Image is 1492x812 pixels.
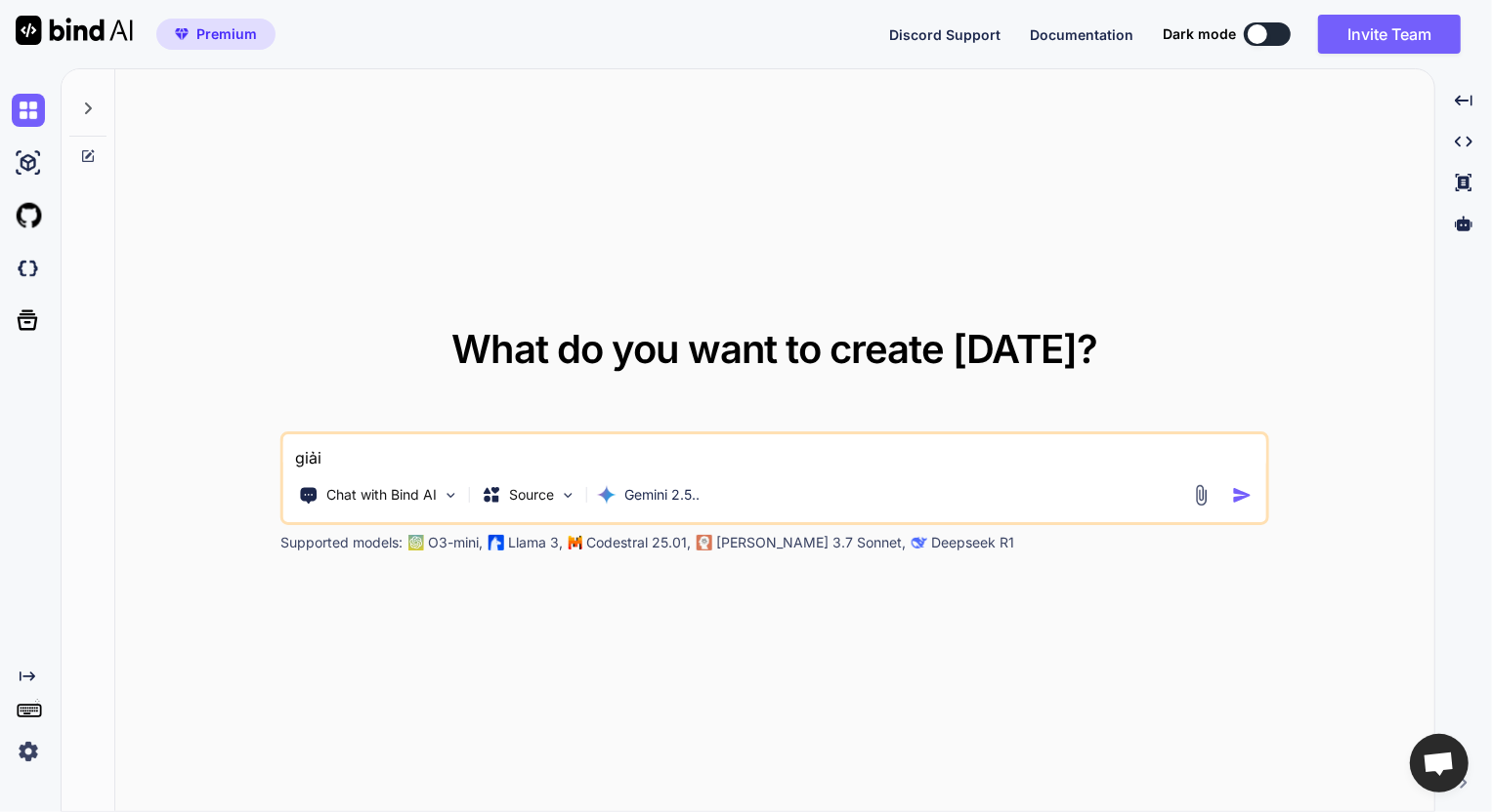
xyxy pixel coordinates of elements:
img: icon [1232,485,1253,506]
p: Llama 3, [508,533,563,552]
img: Pick Tools [443,487,459,504]
div: Mở cuộc trò chuyện [1410,734,1469,792]
p: Source [509,485,554,505]
span: Premium [196,24,257,44]
img: Gemini 2.5 Pro [597,485,617,505]
img: Pick Models [560,487,576,504]
p: O3-mini, [428,533,483,552]
img: ai-studio [12,146,45,180]
p: Codestral 25.01, [586,533,691,552]
img: claude [697,535,712,550]
img: attachment [1190,484,1213,507]
button: Discord Support [889,24,1001,45]
span: What do you want to create [DATE]? [451,325,1097,373]
button: premiumPremium [156,19,276,50]
span: Documentation [1030,26,1133,43]
img: darkCloudIdeIcon [12,252,45,285]
p: Deepseek R1 [931,533,1014,552]
span: Discord Support [889,26,1001,43]
img: githubLight [12,199,45,232]
img: premium [175,28,189,40]
p: Chat with Bind AI [326,485,437,505]
p: [PERSON_NAME] 3.7 Sonnet, [716,533,906,552]
p: Gemini 2.5.. [624,485,700,505]
span: Dark mode [1163,24,1236,44]
img: Bind AI [16,16,133,45]
img: Llama2 [489,535,504,550]
img: chat [12,94,45,127]
img: claude [912,535,927,550]
p: Supported models: [280,533,403,552]
button: Invite Team [1318,15,1461,54]
img: settings [12,735,45,768]
img: GPT-4 [408,535,424,550]
img: Mistral-AI [569,536,582,549]
textarea: giải [283,434,1266,469]
button: Documentation [1030,24,1133,45]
